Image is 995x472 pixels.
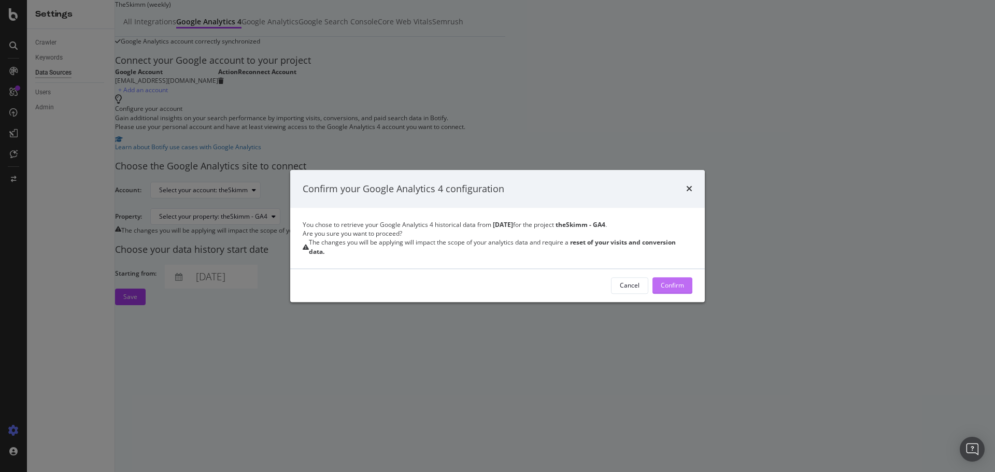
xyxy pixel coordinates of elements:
div: The changes you will be applying will impact the scope of your analytics data and require a [309,238,692,256]
strong: theSkimm - GA4 [556,221,605,230]
strong: reset of your visits and conversion data. [309,238,676,256]
div: Confirm your Google Analytics 4 configuration [303,182,504,196]
div: You chose to retrieve your Google Analytics 4 historical data from for the project . Are you sure... [303,221,692,238]
strong: [DATE] [491,221,513,230]
div: modal [290,170,705,302]
div: Open Intercom Messenger [960,437,985,462]
button: Confirm [652,277,692,294]
div: times [686,182,692,196]
button: Cancel [611,277,648,294]
div: Confirm [661,281,684,290]
div: Cancel [620,281,639,290]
